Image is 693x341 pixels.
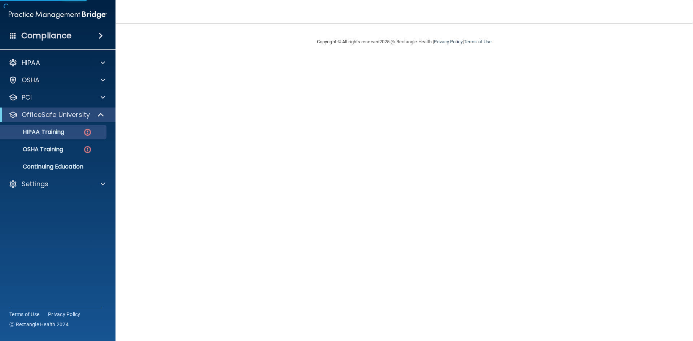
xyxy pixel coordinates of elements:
a: Terms of Use [464,39,492,44]
img: PMB logo [9,8,107,22]
img: danger-circle.6113f641.png [83,145,92,154]
p: HIPAA [22,58,40,67]
p: HIPAA Training [5,128,64,136]
p: OSHA Training [5,146,63,153]
a: Privacy Policy [48,311,80,318]
p: Settings [22,180,48,188]
p: Continuing Education [5,163,103,170]
a: Privacy Policy [434,39,462,44]
a: HIPAA [9,58,105,67]
a: Settings [9,180,105,188]
a: OfficeSafe University [9,110,105,119]
span: Ⓒ Rectangle Health 2024 [9,321,69,328]
p: PCI [22,93,32,102]
h4: Compliance [21,31,71,41]
a: OSHA [9,76,105,84]
p: OSHA [22,76,40,84]
div: Copyright © All rights reserved 2025 @ Rectangle Health | | [273,30,536,53]
p: OfficeSafe University [22,110,90,119]
a: Terms of Use [9,311,39,318]
a: PCI [9,93,105,102]
img: danger-circle.6113f641.png [83,128,92,137]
